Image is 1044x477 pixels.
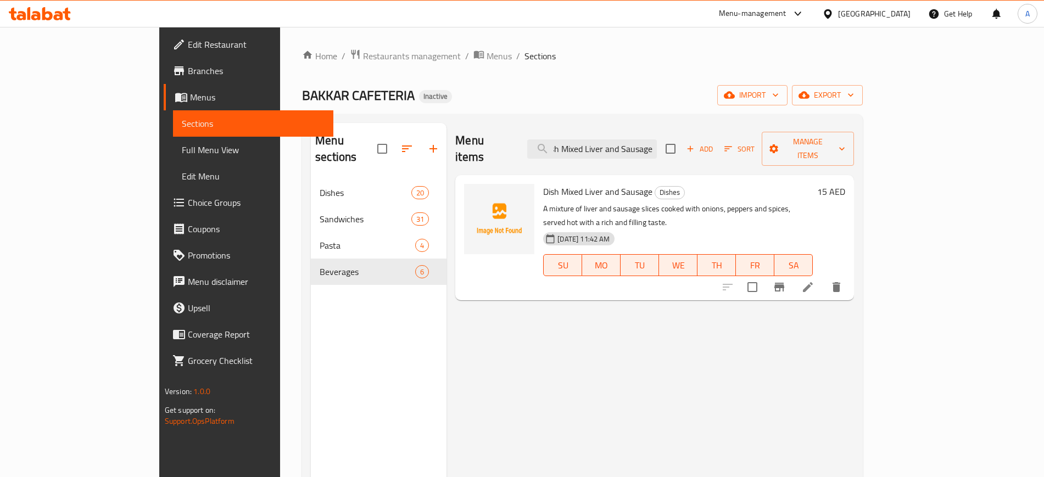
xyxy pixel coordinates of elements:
span: Add item [682,141,717,158]
span: Dishes [655,186,684,199]
span: Sort [724,143,755,155]
span: BAKKAR CAFETERIA [302,83,415,108]
a: Edit menu item [801,280,814,294]
nav: Menu sections [311,175,446,289]
button: SA [774,254,813,276]
span: Sandwiches [320,212,411,226]
span: Restaurants management [363,49,461,63]
button: SU [543,254,582,276]
a: Grocery Checklist [164,347,333,374]
span: Sections [524,49,556,63]
button: FR [736,254,774,276]
span: Grocery Checklist [188,354,325,367]
a: Menus [473,49,512,63]
span: Choice Groups [188,196,325,209]
div: Pasta4 [311,232,446,259]
a: Edit Restaurant [164,31,333,58]
nav: breadcrumb [302,49,863,63]
li: / [342,49,345,63]
button: Add [682,141,717,158]
span: 31 [412,214,428,225]
div: items [411,212,429,226]
span: Edit Menu [182,170,325,183]
div: Inactive [419,90,452,103]
h2: Menu sections [315,132,377,165]
span: 4 [416,240,428,251]
span: SU [548,257,578,273]
a: Coverage Report [164,321,333,347]
span: Menus [487,49,512,63]
span: Select section [659,137,682,160]
a: Upsell [164,295,333,321]
span: FR [740,257,770,273]
span: 20 [412,188,428,198]
div: Dishes [655,186,685,199]
span: Coverage Report [188,328,325,341]
li: / [516,49,520,63]
span: 1.0.0 [193,384,210,399]
div: Dishes20 [311,179,446,206]
span: MO [587,257,616,273]
span: [DATE] 11:42 AM [553,234,614,244]
span: 6 [416,267,428,277]
a: Branches [164,58,333,84]
button: MO [582,254,621,276]
span: import [726,88,779,102]
span: Sort items [717,141,762,158]
span: Beverages [320,265,415,278]
button: Manage items [762,132,854,166]
h6: 15 AED [817,184,845,199]
span: Upsell [188,301,325,315]
p: A mixture of liver and sausage slices cooked with onions, peppers and spices, served hot with a r... [543,202,813,229]
div: Beverages6 [311,259,446,285]
div: items [411,186,429,199]
span: A [1025,8,1030,20]
span: Menus [190,91,325,104]
button: export [792,85,863,105]
a: Choice Groups [164,189,333,216]
span: TH [702,257,732,273]
button: import [717,85,788,105]
button: Sort [722,141,757,158]
span: export [801,88,854,102]
h2: Menu items [455,132,513,165]
button: TU [621,254,659,276]
a: Coupons [164,216,333,242]
input: search [527,139,657,159]
button: Add section [420,136,446,162]
a: Support.OpsPlatform [165,414,235,428]
a: Menu disclaimer [164,268,333,295]
a: Restaurants management [350,49,461,63]
div: Menu-management [719,7,786,20]
span: Menu disclaimer [188,275,325,288]
span: Edit Restaurant [188,38,325,51]
span: Sort sections [394,136,420,162]
a: Promotions [164,242,333,268]
li: / [465,49,469,63]
span: Pasta [320,239,415,252]
div: Sandwiches31 [311,206,446,232]
button: TH [697,254,736,276]
button: WE [659,254,697,276]
span: Promotions [188,249,325,262]
a: Menus [164,84,333,110]
a: Full Menu View [173,137,333,163]
span: Version: [165,384,192,399]
span: Add [685,143,714,155]
span: TU [625,257,655,273]
a: Sections [173,110,333,137]
img: Dish Mixed Liver and Sausage [464,184,534,254]
div: items [415,239,429,252]
button: Branch-specific-item [766,274,792,300]
span: Dishes [320,186,411,199]
button: delete [823,274,850,300]
span: Coupons [188,222,325,235]
span: Inactive [419,92,452,101]
span: Dish Mixed Liver and Sausage [543,183,652,200]
span: Select all sections [371,137,394,160]
span: WE [663,257,693,273]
